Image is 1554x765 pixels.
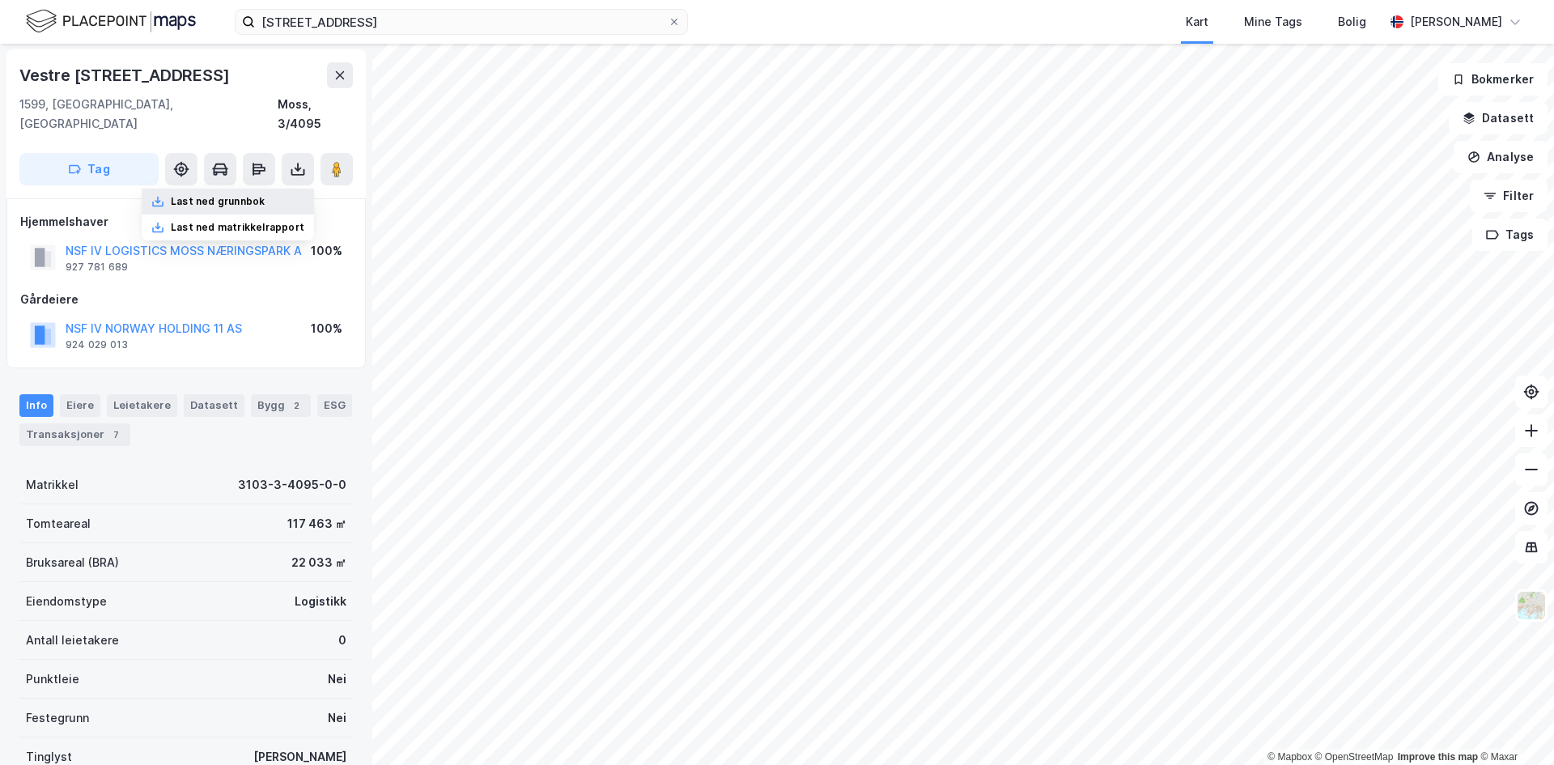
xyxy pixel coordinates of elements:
button: Tags [1472,219,1548,251]
a: Improve this map [1398,751,1478,763]
div: 100% [311,319,342,338]
div: Logistikk [295,592,346,611]
div: Last ned matrikkelrapport [171,221,304,234]
div: 117 463 ㎡ [287,514,346,533]
div: Eiendomstype [26,592,107,611]
div: Nei [328,708,346,728]
div: 927 781 689 [66,261,128,274]
img: logo.f888ab2527a4732fd821a326f86c7f29.svg [26,7,196,36]
button: Bokmerker [1438,63,1548,96]
div: 924 029 013 [66,338,128,351]
input: Søk på adresse, matrikkel, gårdeiere, leietakere eller personer [255,10,668,34]
div: Transaksjoner [19,423,130,446]
div: Moss, 3/4095 [278,95,353,134]
div: Punktleie [26,669,79,689]
div: Tomteareal [26,514,91,533]
div: [PERSON_NAME] [1410,12,1502,32]
div: 3103-3-4095-0-0 [238,475,346,495]
button: Tag [19,153,159,185]
div: Kontrollprogram for chat [1473,687,1554,765]
div: Vestre [STREET_ADDRESS] [19,62,232,88]
div: Bolig [1338,12,1366,32]
img: Z [1516,590,1547,621]
div: Info [19,394,53,417]
div: 22 033 ㎡ [291,553,346,572]
div: 100% [311,241,342,261]
div: Last ned grunnbok [171,195,265,208]
div: Bruksareal (BRA) [26,553,119,572]
iframe: Chat Widget [1473,687,1554,765]
div: Antall leietakere [26,631,119,650]
div: Mine Tags [1244,12,1302,32]
div: Gårdeiere [20,290,352,309]
div: Festegrunn [26,708,89,728]
div: 1599, [GEOGRAPHIC_DATA], [GEOGRAPHIC_DATA] [19,95,278,134]
button: Filter [1470,180,1548,212]
button: Datasett [1449,102,1548,134]
div: 7 [108,427,124,443]
div: Datasett [184,394,244,417]
a: OpenStreetMap [1315,751,1394,763]
div: Bygg [251,394,311,417]
div: Matrikkel [26,475,79,495]
div: Kart [1186,12,1208,32]
div: Eiere [60,394,100,417]
div: Nei [328,669,346,689]
button: Analyse [1454,141,1548,173]
a: Mapbox [1267,751,1312,763]
div: ESG [317,394,352,417]
div: 2 [288,397,304,414]
div: 0 [338,631,346,650]
div: Hjemmelshaver [20,212,352,232]
div: Leietakere [107,394,177,417]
